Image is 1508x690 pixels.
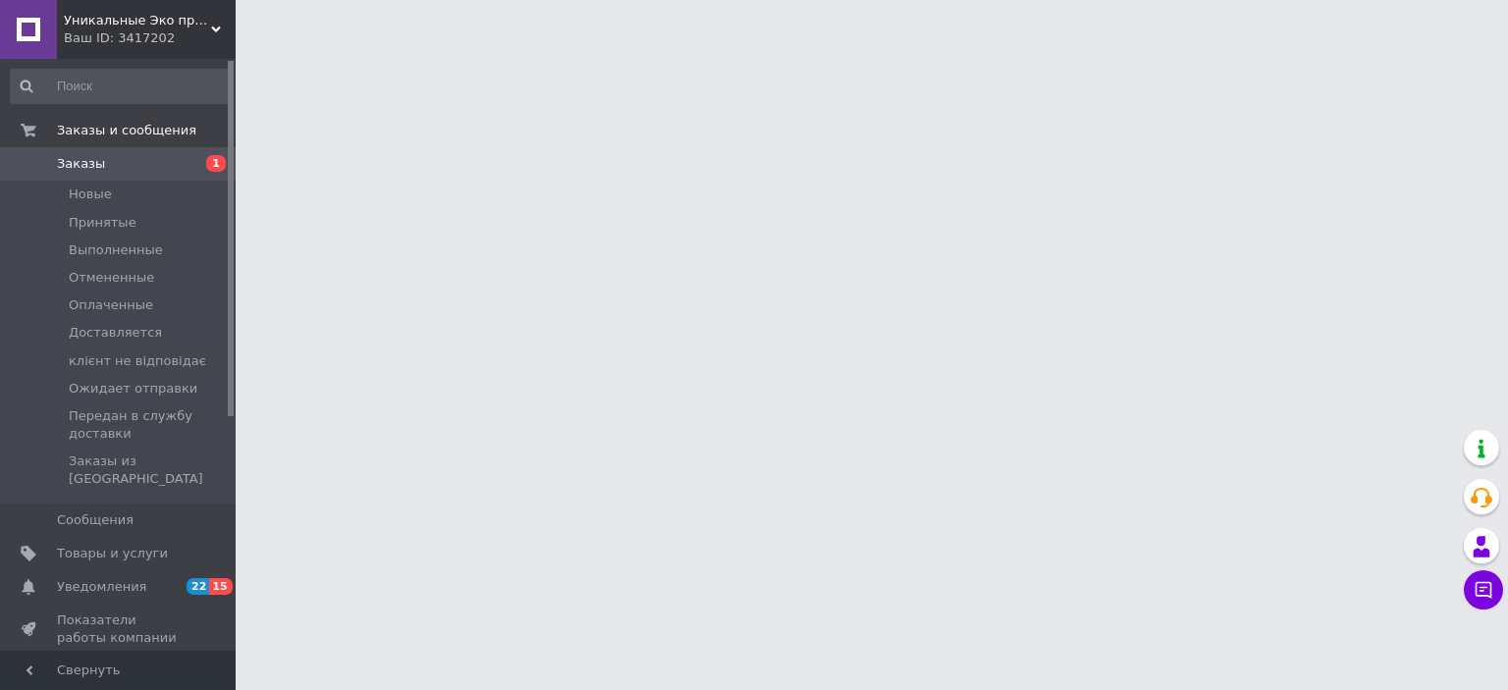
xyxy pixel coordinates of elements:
[69,452,230,488] span: Заказы из [GEOGRAPHIC_DATA]
[69,241,163,259] span: Выполненные
[69,214,136,232] span: Принятые
[69,407,230,443] span: Передан в службу доставки
[57,511,134,529] span: Сообщения
[57,545,168,562] span: Товары и услуги
[10,69,232,104] input: Поиск
[1464,570,1503,610] button: Чат с покупателем
[69,296,153,314] span: Оплаченные
[69,380,197,398] span: Ожидает отправки
[69,324,162,342] span: Доставляется
[209,578,232,595] span: 15
[64,29,236,47] div: Ваш ID: 3417202
[57,155,105,173] span: Заказы
[69,352,206,370] span: клієнт не відповідає
[206,155,226,172] span: 1
[187,578,209,595] span: 22
[57,611,182,647] span: Показатели работы компании
[57,578,146,596] span: Уведомления
[69,186,112,203] span: Новые
[69,269,154,287] span: Отмененные
[57,122,196,139] span: Заказы и сообщения
[64,12,211,29] span: Уникальные Эко продукты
